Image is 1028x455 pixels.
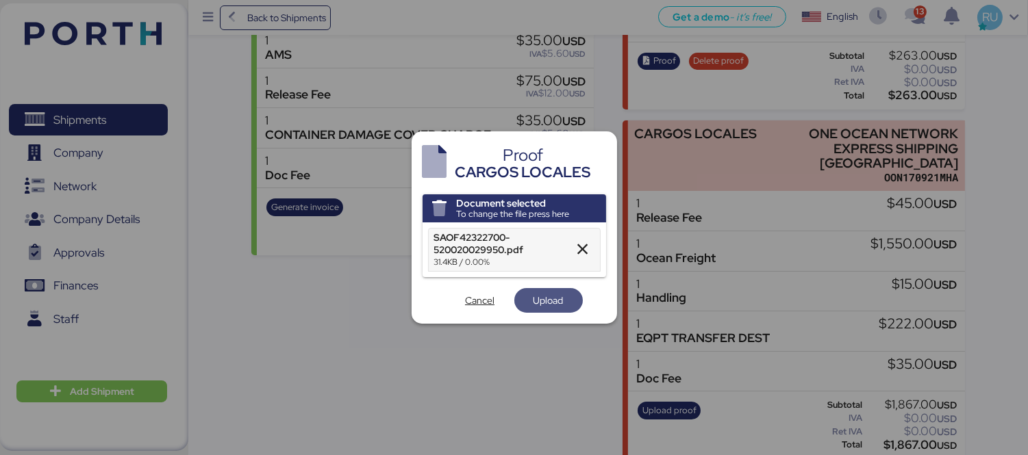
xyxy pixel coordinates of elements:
[434,231,566,256] div: SAOF42322700-520020029950.pdf
[514,288,583,313] button: Upload
[446,288,514,313] button: Cancel
[465,292,494,309] span: Cancel
[456,209,569,220] div: To change the file press here
[534,292,564,309] span: Upload
[455,149,591,161] div: Proof
[434,256,566,268] div: 31.4KB / 0.00%
[455,161,591,183] div: CARGOS LOCALES
[456,198,569,209] div: Document selected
